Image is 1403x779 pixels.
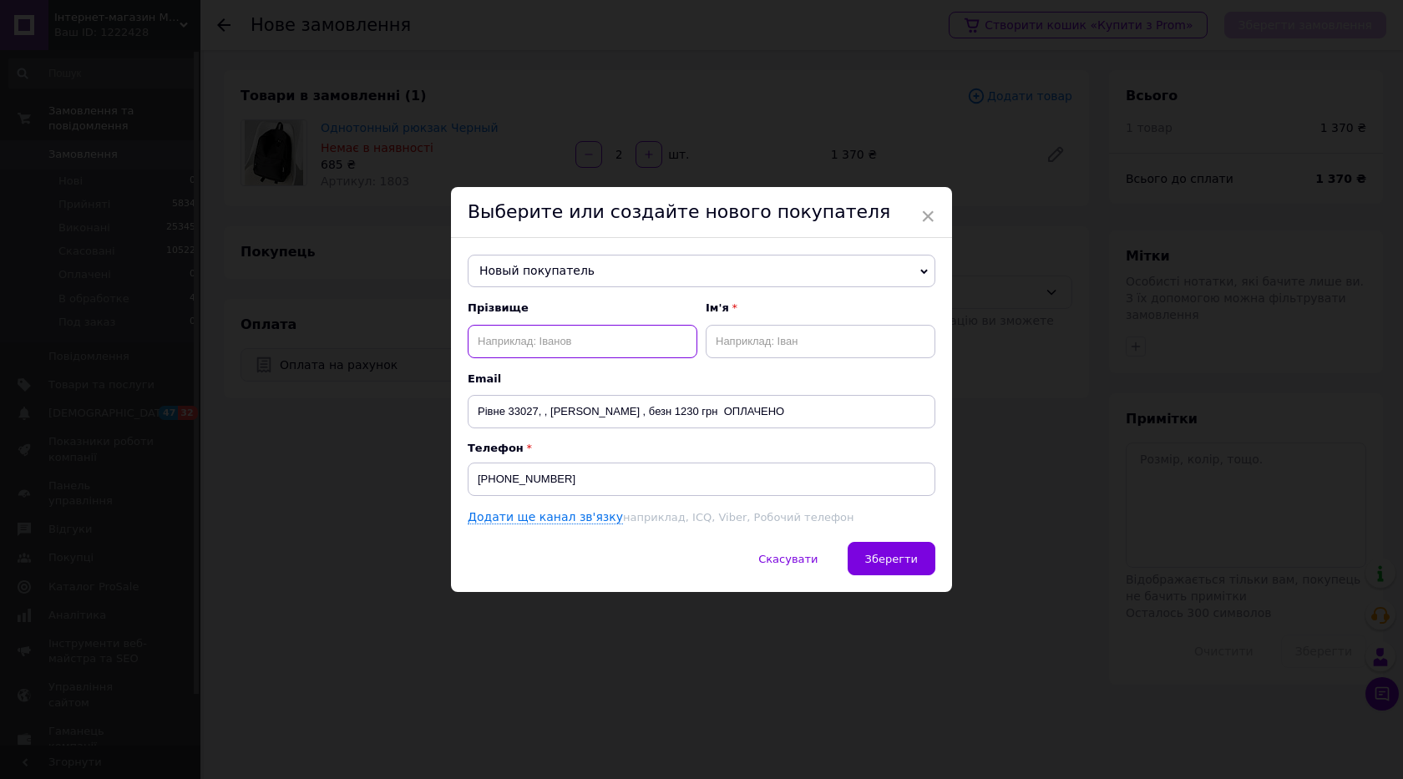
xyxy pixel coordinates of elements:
input: +38 096 0000000 [468,463,935,496]
input: Наприклад: Іванов [468,325,697,358]
span: Ім'я [706,301,935,316]
a: Додати ще канал зв'язку [468,510,623,524]
input: Наприклад: Іван [706,325,935,358]
div: Выберите или создайте нового покупателя [451,187,952,238]
span: Скасувати [758,553,818,565]
span: Email [468,372,935,387]
button: Зберегти [848,542,935,575]
button: Скасувати [741,542,835,575]
p: Телефон [468,442,935,454]
span: наприклад, ICQ, Viber, Робочий телефон [623,511,853,524]
span: Зберегти [865,553,918,565]
span: × [920,202,935,230]
span: Прізвище [468,301,697,316]
span: Новый покупатель [468,255,935,288]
